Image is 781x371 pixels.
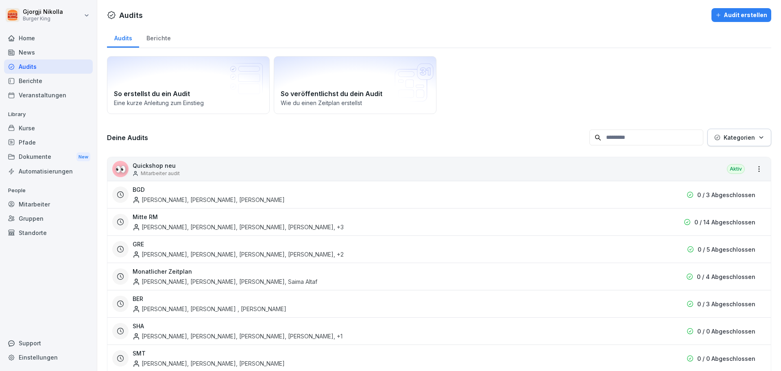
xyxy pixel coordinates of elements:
p: 0 / 0 Abgeschlossen [697,327,755,336]
a: Gruppen [4,211,93,226]
a: Standorte [4,226,93,240]
button: Kategorien [707,129,771,146]
h3: Deine Audits [107,133,585,142]
div: New [76,152,90,162]
p: 0 / 5 Abgeschlossen [698,245,755,254]
p: Eine kurze Anleitung zum Einstieg [114,99,263,107]
div: [PERSON_NAME], [PERSON_NAME], [PERSON_NAME] [133,195,285,204]
p: 0 / 14 Abgeschlossen [694,218,755,226]
a: Berichte [139,27,178,48]
p: 0 / 4 Abgeschlossen [697,272,755,281]
a: Audits [4,59,93,74]
button: Audit erstellen [711,8,771,22]
div: 👀 [112,161,129,177]
h2: So veröffentlichst du dein Audit [281,89,430,99]
p: Library [4,108,93,121]
h3: SHA [133,322,144,330]
div: [PERSON_NAME], [PERSON_NAME] , [PERSON_NAME] [133,305,286,313]
a: So erstellst du ein AuditEine kurze Anleitung zum Einstieg [107,56,270,114]
div: Support [4,336,93,350]
p: 0 / 3 Abgeschlossen [697,300,755,308]
a: Kurse [4,121,93,135]
p: People [4,184,93,197]
h3: Mitte RM [133,213,158,221]
a: Mitarbeiter [4,197,93,211]
p: 0 / 0 Abgeschlossen [697,354,755,363]
p: Gjorgji Nikolla [23,9,63,15]
h2: So erstellst du ein Audit [114,89,263,99]
div: Aktiv [727,164,745,174]
a: Pfade [4,135,93,149]
div: [PERSON_NAME], [PERSON_NAME], [PERSON_NAME] [133,359,285,368]
div: [PERSON_NAME], [PERSON_NAME], [PERSON_NAME], [PERSON_NAME] , +3 [133,223,344,231]
p: Burger King [23,16,63,22]
div: [PERSON_NAME], [PERSON_NAME], [PERSON_NAME], [PERSON_NAME] , +1 [133,332,343,340]
div: [PERSON_NAME], [PERSON_NAME], [PERSON_NAME], [PERSON_NAME] , +2 [133,250,344,259]
a: Home [4,31,93,45]
h3: SMT [133,349,146,358]
p: Wie du einen Zeitplan erstellst [281,99,430,107]
p: 0 / 3 Abgeschlossen [697,191,755,199]
p: Quickshop neu [133,161,180,170]
div: Audit erstellen [716,11,767,20]
h3: BER [133,294,143,303]
a: DokumenteNew [4,149,93,165]
a: Automatisierungen [4,164,93,178]
a: Veranstaltungen [4,88,93,102]
h3: Monatlicher Zeitplan [133,267,192,276]
p: Mitarbeiter audit [141,170,180,177]
div: [PERSON_NAME], [PERSON_NAME], [PERSON_NAME], Saima Altaf [133,277,317,286]
h1: Audits [119,10,143,21]
a: News [4,45,93,59]
a: Einstellungen [4,350,93,364]
a: Audits [107,27,139,48]
p: Kategorien [724,133,755,142]
a: So veröffentlichst du dein AuditWie du einen Zeitplan erstellst [274,56,436,114]
h3: GRE [133,240,144,248]
h3: BGD [133,185,145,194]
a: Berichte [4,74,93,88]
div: Dokumente [4,149,93,165]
